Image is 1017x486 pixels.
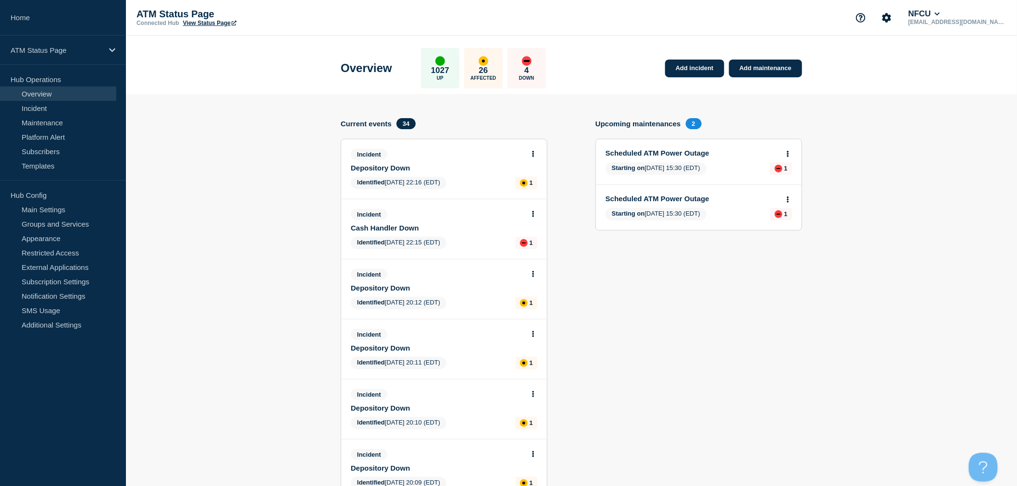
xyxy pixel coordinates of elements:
button: Account settings [877,8,897,28]
span: Incident [351,449,387,460]
a: Depository Down [351,284,524,292]
span: Identified [357,179,385,186]
span: Starting on [612,210,645,217]
span: Identified [357,299,385,306]
span: Incident [351,329,387,340]
a: Depository Down [351,404,524,412]
div: affected [520,179,528,187]
div: affected [520,359,528,367]
span: [DATE] 20:10 (EDT) [351,417,446,429]
p: ATM Status Page [11,46,103,54]
a: View Status Page [183,20,236,26]
a: Depository Down [351,344,524,352]
button: Support [851,8,871,28]
span: [DATE] 15:30 (EDT) [606,162,707,175]
h4: Upcoming maintenances [595,120,681,128]
button: NFCU [906,9,942,19]
p: 1 [784,210,788,218]
span: Incident [351,389,387,400]
a: Scheduled ATM Power Outage [606,194,779,203]
span: Incident [351,269,387,280]
span: [DATE] 15:30 (EDT) [606,208,707,220]
span: [DATE] 20:12 (EDT) [351,297,446,309]
p: 1 [530,299,533,306]
span: Identified [357,479,385,486]
a: Cash Handler Down [351,224,524,232]
p: 1 [530,419,533,426]
p: 1 [530,239,533,246]
a: Add incident [665,60,724,77]
p: [EMAIL_ADDRESS][DOMAIN_NAME] [906,19,1006,25]
div: down [520,239,528,247]
span: 2 [686,118,702,129]
p: Down [519,75,534,81]
p: Up [437,75,444,81]
span: [DATE] 22:15 (EDT) [351,237,446,249]
a: Depository Down [351,164,524,172]
span: [DATE] 20:11 (EDT) [351,357,446,369]
span: Identified [357,359,385,366]
span: Identified [357,239,385,246]
p: Connected Hub [136,20,179,26]
p: 26 [479,66,488,75]
div: down [522,56,532,66]
span: 34 [397,118,416,129]
a: Add maintenance [729,60,802,77]
span: Incident [351,209,387,220]
span: [DATE] 22:16 (EDT) [351,177,446,189]
p: ATM Status Page [136,9,329,20]
a: Depository Down [351,464,524,472]
a: Scheduled ATM Power Outage [606,149,779,157]
div: affected [479,56,488,66]
div: affected [520,419,528,427]
p: 1 [784,165,788,172]
iframe: Help Scout Beacon - Open [969,453,998,482]
h4: Current events [341,120,392,128]
p: 1027 [431,66,449,75]
div: affected [520,299,528,307]
p: 1 [530,179,533,186]
h1: Overview [341,61,392,75]
div: up [435,56,445,66]
span: Identified [357,419,385,426]
p: 4 [524,66,529,75]
div: down [775,165,782,172]
p: Affected [471,75,496,81]
p: 1 [530,359,533,366]
span: Incident [351,149,387,160]
span: Starting on [612,164,645,171]
div: down [775,210,782,218]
